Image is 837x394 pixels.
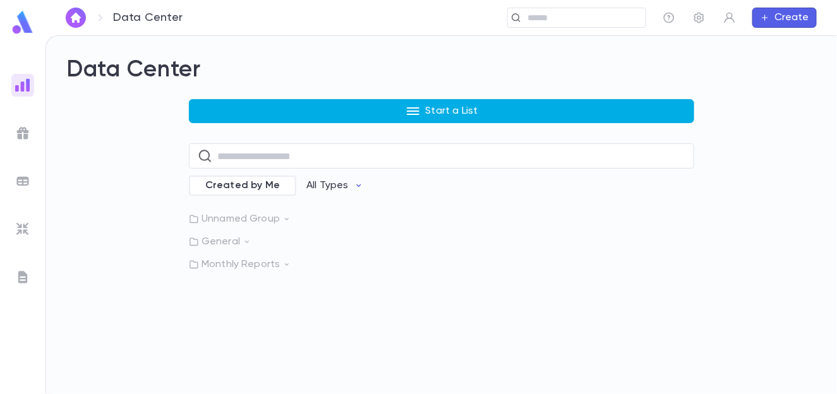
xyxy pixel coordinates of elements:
p: Data Center [113,11,183,25]
button: Start a List [189,99,694,123]
p: Monthly Reports [189,258,694,271]
img: logo [10,10,35,35]
img: reports_gradient.dbe2566a39951672bc459a78b45e2f92.svg [15,78,30,93]
h2: Data Center [66,56,817,84]
div: Created by Me [189,176,296,196]
p: Unnamed Group [189,213,694,225]
img: imports_grey.530a8a0e642e233f2baf0ef88e8c9fcb.svg [15,222,30,237]
img: batches_grey.339ca447c9d9533ef1741baa751efc33.svg [15,174,30,189]
button: Create [752,8,817,28]
p: General [189,236,694,248]
img: campaigns_grey.99e729a5f7ee94e3726e6486bddda8f1.svg [15,126,30,141]
span: Created by Me [198,179,287,192]
button: All Types [296,174,373,198]
img: letters_grey.7941b92b52307dd3b8a917253454ce1c.svg [15,270,30,285]
p: Start a List [426,105,478,117]
p: All Types [306,179,348,192]
img: home_white.a664292cf8c1dea59945f0da9f25487c.svg [68,13,83,23]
